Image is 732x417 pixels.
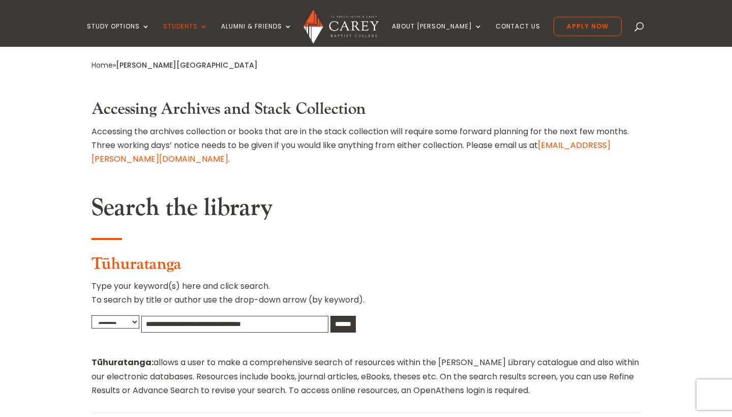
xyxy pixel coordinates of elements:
p: Accessing the archives collection or books that are in the stack collection will require some for... [91,125,640,166]
img: Carey Baptist College [303,10,378,44]
span: » [91,60,258,70]
a: Home [91,60,113,70]
a: About [PERSON_NAME] [392,23,482,47]
p: allows a user to make a comprehensive search of resources within the [PERSON_NAME] Library catalo... [91,355,640,397]
h3: Tūhuratanga [91,255,640,279]
a: Study Options [87,23,150,47]
h2: Search the library [91,193,640,228]
strong: Tūhuratanga: [91,356,154,368]
span: [PERSON_NAME][GEOGRAPHIC_DATA] [116,60,258,70]
a: Apply Now [554,17,622,36]
h3: Accessing Archives and Stack Collection [91,100,640,124]
a: Alumni & Friends [221,23,292,47]
p: Type your keyword(s) here and click search. To search by title or author use the drop-down arrow ... [91,279,640,315]
a: Contact Us [496,23,540,47]
a: Students [163,23,208,47]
